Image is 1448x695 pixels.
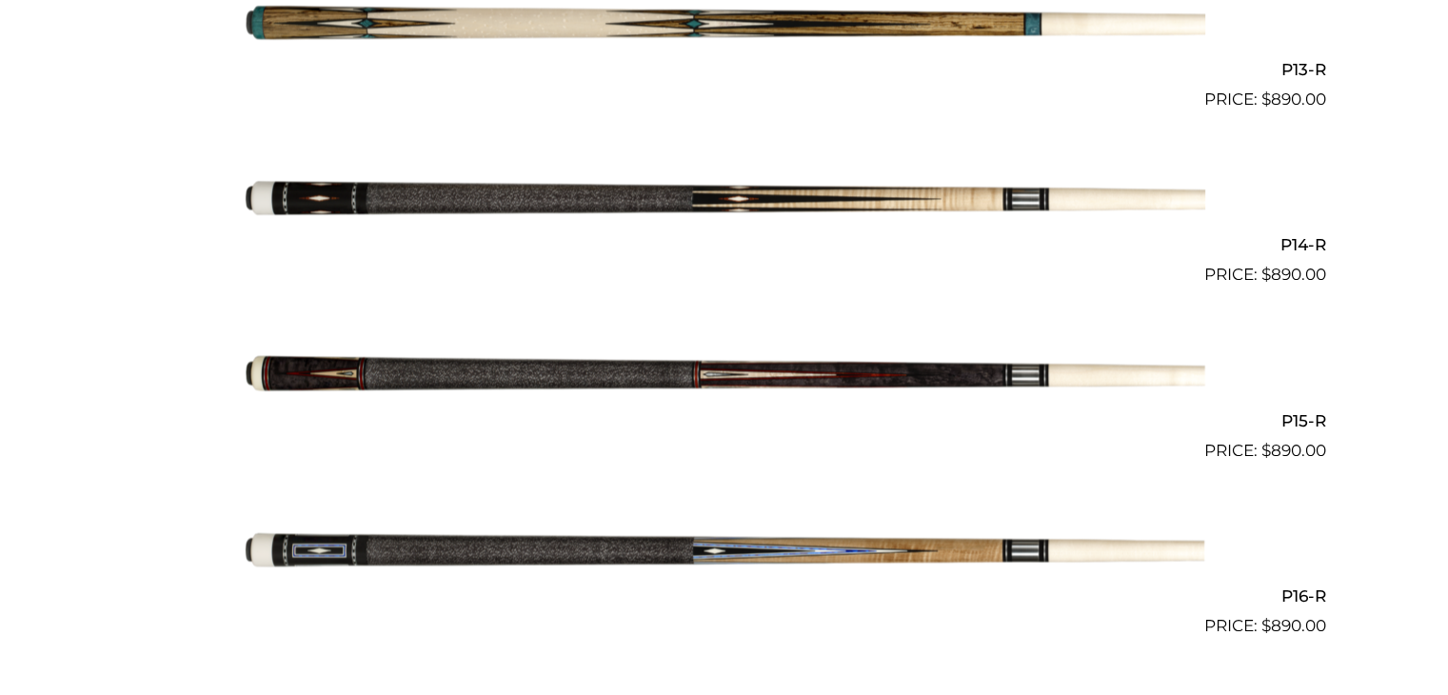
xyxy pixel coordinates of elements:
[1261,616,1326,635] bdi: 890.00
[123,295,1326,463] a: P15-R $890.00
[1261,89,1271,109] span: $
[1261,89,1326,109] bdi: 890.00
[1261,616,1271,635] span: $
[123,52,1326,88] h2: P13-R
[123,579,1326,614] h2: P16-R
[244,471,1205,631] img: P16-R
[1261,441,1271,460] span: $
[123,120,1326,288] a: P14-R $890.00
[244,120,1205,280] img: P14-R
[1261,441,1326,460] bdi: 890.00
[123,228,1326,263] h2: P14-R
[1261,265,1326,284] bdi: 890.00
[1261,265,1271,284] span: $
[123,403,1326,438] h2: P15-R
[123,471,1326,639] a: P16-R $890.00
[244,295,1205,455] img: P15-R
